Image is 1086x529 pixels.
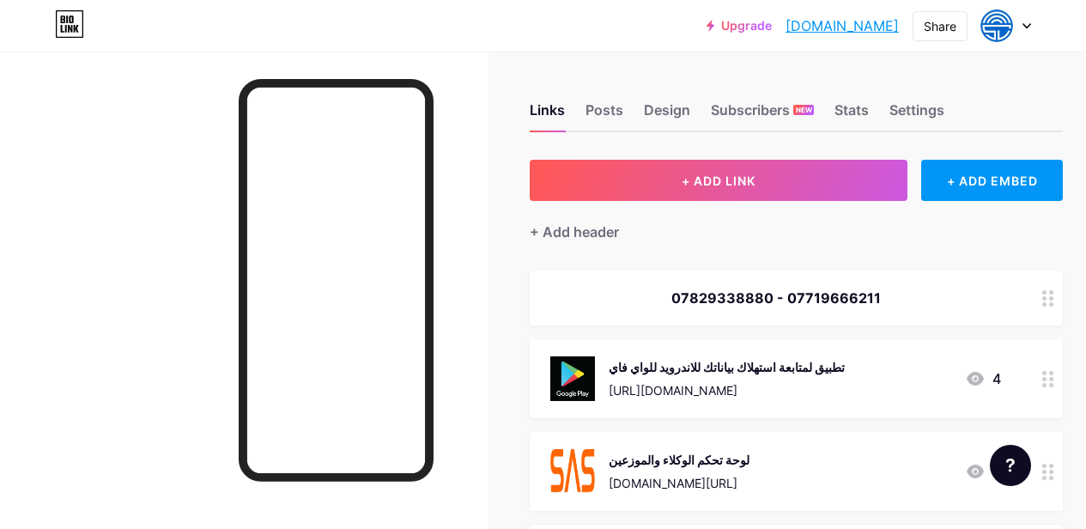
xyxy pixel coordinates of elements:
img: speedlinkwifi [980,9,1013,42]
div: 07829338880 - 07719666211 [550,288,1001,308]
div: Settings [889,100,944,131]
div: Design [644,100,690,131]
span: + ADD LINK [682,173,755,188]
button: + ADD LINK [530,160,907,201]
div: تطبيق لمتابعة استهلاك بياناتك للاندرويد للواي فاي [609,358,845,376]
a: Upgrade [707,19,772,33]
div: + ADD EMBED [921,160,1063,201]
span: NEW [796,105,812,115]
img: لوحة تحكم الوكلاء والموزعين [550,449,595,494]
div: 4 [965,368,1001,389]
div: 4 [965,461,1001,482]
div: + Add header [530,222,619,242]
div: Links [530,100,565,131]
div: Posts [585,100,623,131]
div: [URL][DOMAIN_NAME] [609,381,845,399]
div: لوحة تحكم الوكلاء والموزعين [609,451,749,469]
div: Subscribers [711,100,814,131]
div: Stats [834,100,869,131]
a: [DOMAIN_NAME] [786,15,899,36]
div: Share [924,17,956,35]
div: [DOMAIN_NAME][URL] [609,474,749,492]
img: تطبيق لمتابعة استهلاك بياناتك للاندرويد للواي فاي [550,356,595,401]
